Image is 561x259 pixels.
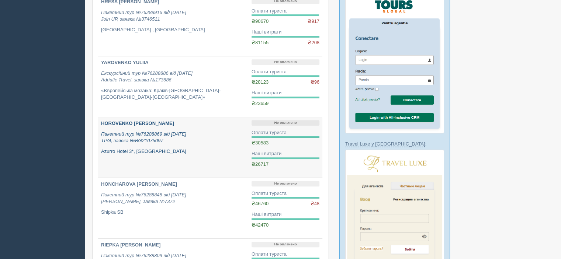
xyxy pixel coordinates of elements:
[101,242,160,248] b: RIEPKA [PERSON_NAME]
[311,200,319,207] span: ₴48
[101,87,246,101] p: «Європейська мозаїка: Краків-[GEOGRAPHIC_DATA]-[GEOGRAPHIC_DATA]-[GEOGRAPHIC_DATA]»
[252,211,319,218] div: Наші витрати
[252,8,319,15] div: Оплати туриста
[345,140,444,147] p: :
[252,90,319,97] div: Наші витрати
[252,129,319,136] div: Оплати туриста
[252,150,319,157] div: Наші витрати
[101,148,246,155] p: Azurro Hotel 3*, [GEOGRAPHIC_DATA]
[252,101,269,106] span: ₴23659
[101,60,149,65] b: YAROVENKO YULIIA
[252,69,319,76] div: Оплати туриста
[252,120,319,126] p: Не оплачено
[252,59,319,65] p: Не оплачено
[98,178,249,238] a: HONCHAROVA [PERSON_NAME] Пакетний тур №76288848 від [DATE][PERSON_NAME], заявка №7372 Shipka SB
[101,10,186,22] i: Пакетний тур №76288916 від [DATE] Join UP, заявка №3746511
[252,18,269,24] span: ₴90670
[308,39,319,46] span: ₴208
[252,161,269,167] span: ₴26717
[101,209,246,216] p: Shipka SB
[252,222,269,228] span: ₴42470
[252,29,319,36] div: Наші витрати
[252,242,319,247] p: Не оплачено
[252,201,269,206] span: ₴46760
[252,79,269,85] span: ₴28123
[101,192,186,204] i: Пакетний тур №76288848 від [DATE] [PERSON_NAME], заявка №7372
[252,190,319,197] div: Оплати туриста
[101,120,174,126] b: HOROVENKO [PERSON_NAME]
[252,40,269,45] span: ₴81155
[98,117,249,178] a: HOROVENKO [PERSON_NAME] Пакетний тур №76288869 від [DATE]TPG, заявка №BG21075097 Azurro Hotel 3*,...
[101,70,193,83] i: Екскурсійний тур №76288886 від [DATE] Adriatic Travel, заявка №173686
[252,181,319,186] p: Не оплачено
[98,56,249,117] a: YAROVENKO YULIIA Екскурсійний тур №76288886 від [DATE]Adriatic Travel, заявка №173686 «Європейськ...
[311,79,319,86] span: ₴96
[308,18,319,25] span: ₴917
[252,140,269,146] span: ₴30583
[101,27,246,34] p: [GEOGRAPHIC_DATA] , [GEOGRAPHIC_DATA]
[101,181,177,187] b: HONCHAROVA [PERSON_NAME]
[101,131,186,144] i: Пакетний тур №76288869 від [DATE] TPG, заявка №BG21075097
[252,251,319,258] div: Оплати туриста
[345,141,425,147] a: Travel Luxe у [GEOGRAPHIC_DATA]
